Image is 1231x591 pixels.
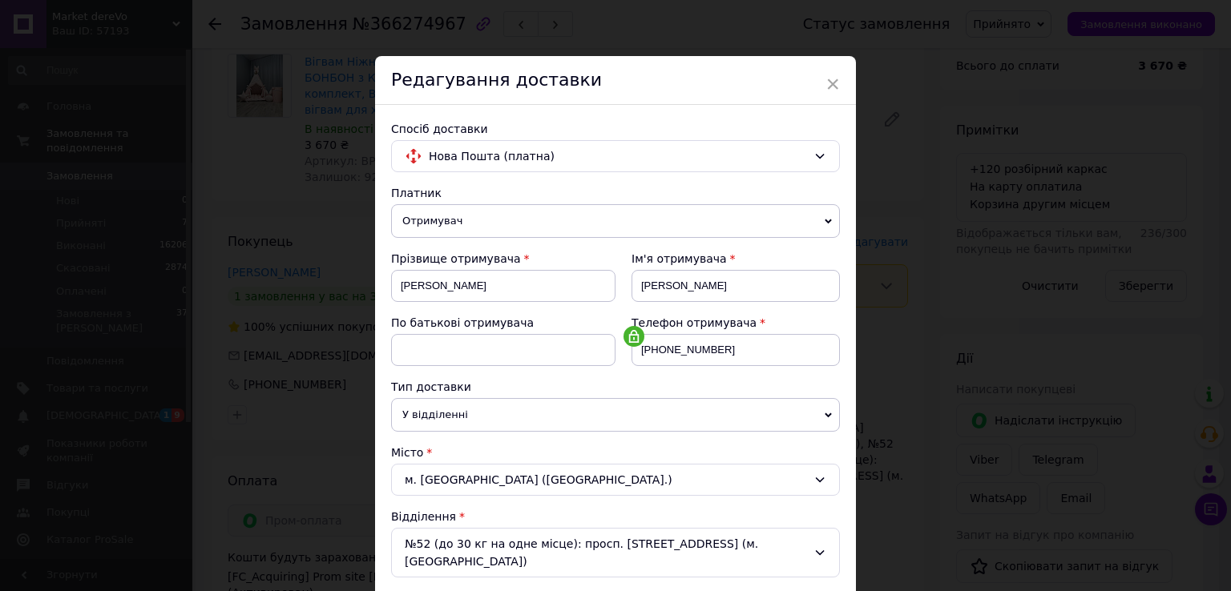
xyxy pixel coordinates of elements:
div: Відділення [391,509,840,525]
input: +380 [632,334,840,366]
div: Спосіб доставки [391,121,840,137]
span: Прізвище отримувача [391,252,521,265]
span: По батькові отримувача [391,316,534,329]
span: Отримувач [391,204,840,238]
span: Тип доставки [391,380,471,393]
div: м. [GEOGRAPHIC_DATA] ([GEOGRAPHIC_DATA].) [391,464,840,496]
span: Нова Пошта (платна) [429,147,807,165]
span: У відділенні [391,398,840,432]
div: Місто [391,444,840,460]
span: × [825,70,840,98]
span: Телефон отримувача [632,316,757,329]
span: Ім'я отримувача [632,252,727,265]
div: Редагування доставки [375,56,856,105]
span: Платник [391,187,442,199]
div: №52 (до 30 кг на одне місце): просп. [STREET_ADDRESS] (м. [GEOGRAPHIC_DATA]) [391,528,840,577]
